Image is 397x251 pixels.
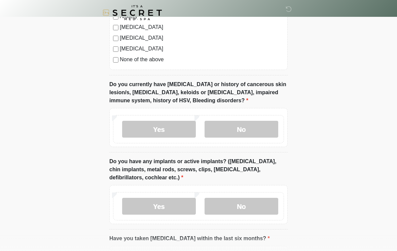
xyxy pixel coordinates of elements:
label: [MEDICAL_DATA] [120,34,284,42]
input: [MEDICAL_DATA] [113,25,118,30]
input: [MEDICAL_DATA] [113,36,118,41]
img: It's A Secret Med Spa Logo [103,5,162,20]
input: None of the above [113,57,118,63]
label: None of the above [120,56,284,64]
label: [MEDICAL_DATA] [120,23,284,31]
label: [MEDICAL_DATA] [120,45,284,53]
label: No [205,198,278,215]
input: [MEDICAL_DATA] [113,46,118,52]
label: Have you taken [MEDICAL_DATA] within the last six months? [109,235,270,243]
label: Yes [122,121,196,138]
label: Yes [122,198,196,215]
label: Do you have any implants or active implants? ([MEDICAL_DATA], chin implants, metal rods, screws, ... [109,157,288,182]
label: Do you currently have [MEDICAL_DATA] or history of cancerous skin lesion/s, [MEDICAL_DATA], keloi... [109,80,288,105]
label: No [205,121,278,138]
